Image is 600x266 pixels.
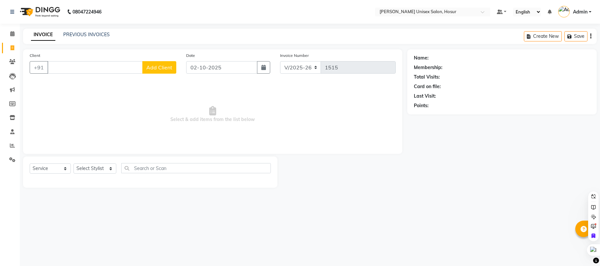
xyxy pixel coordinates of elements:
[414,74,440,81] div: Total Visits:
[30,61,48,74] button: +91
[30,82,396,147] span: Select & add items from the list below
[47,61,143,74] input: Search by Name/Mobile/Email/Code
[146,64,172,71] span: Add Client
[414,102,429,109] div: Points:
[414,83,441,90] div: Card on file:
[414,55,429,61] div: Name:
[414,93,436,100] div: Last Visit:
[524,31,562,41] button: Create New
[17,3,62,21] img: logo
[63,32,110,37] a: PREVIOUS INVOICES
[564,31,587,41] button: Save
[280,53,309,59] label: Invoice Number
[72,3,101,21] b: 08047224946
[121,163,271,173] input: Search or Scan
[572,240,593,259] iframe: chat widget
[558,6,570,17] img: Admin
[573,9,587,15] span: Admin
[414,64,443,71] div: Membership:
[31,29,55,41] a: INVOICE
[186,53,195,59] label: Date
[30,53,40,59] label: Client
[142,61,176,74] button: Add Client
